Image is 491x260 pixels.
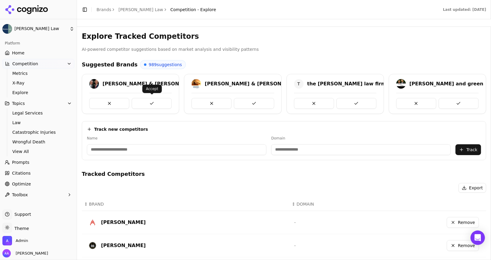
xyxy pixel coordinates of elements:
[10,88,67,97] a: Explore
[12,192,28,198] span: Toolbox
[2,38,74,48] div: Platform
[12,226,29,231] span: Theme
[12,211,31,217] span: Support
[2,179,74,189] a: Optimize
[82,197,290,211] th: BRAND
[118,7,163,13] a: [PERSON_NAME] Law
[12,61,38,67] span: Competition
[12,120,65,126] span: Law
[2,236,28,246] button: Open organization switcher
[103,80,200,87] div: [PERSON_NAME] & [PERSON_NAME]
[97,7,111,12] a: Brands
[12,100,25,106] span: Topics
[16,238,28,243] span: Admin
[94,126,148,132] h4: Track new competitors
[12,170,31,176] span: Citations
[2,99,74,108] button: Topics
[292,201,375,207] div: ↕DOMAIN
[89,219,96,226] img: Saltz Mongeluzzi
[10,138,67,146] a: Wrongful Death
[12,110,65,116] span: Legal Services
[10,109,67,117] a: Legal Services
[12,181,31,187] span: Optimize
[443,7,486,12] div: Last updated: [DATE]
[307,80,386,87] div: the [PERSON_NAME] law firm
[294,79,304,89] span: T
[149,62,182,68] span: 989 suggestions
[89,79,99,89] img: kline & specter
[447,240,479,251] button: Remove
[294,220,296,225] span: -
[12,50,24,56] span: Home
[10,128,67,136] a: Catastrophic Injuries
[84,201,287,207] div: ↕BRAND
[82,170,486,178] h4: Tracked Competitors
[10,118,67,127] a: Law
[101,242,146,249] div: [PERSON_NAME]
[12,159,29,165] span: Prompts
[2,24,12,34] img: Munley Law
[12,129,65,135] span: Catastrophic Injuries
[10,79,67,87] a: X-Ray
[2,249,11,258] img: Alp Aysan
[89,201,104,207] span: BRAND
[13,251,48,256] span: [PERSON_NAME]
[471,231,485,245] div: Open Intercom Messenger
[12,80,65,86] span: X-Ray
[97,7,216,13] nav: breadcrumb
[12,70,65,76] span: Metrics
[146,87,158,91] p: Accept
[87,136,266,141] label: Name
[2,249,48,258] button: Open user button
[271,136,451,141] label: Domain
[14,26,67,32] span: [PERSON_NAME] Law
[456,144,481,155] button: Track
[192,79,201,89] img: lenahan & dempsey
[101,219,146,226] div: [PERSON_NAME]
[10,147,67,156] a: View All
[82,46,486,53] p: AI-powered competitor suggestions based on market analysis and visibility patterns
[294,243,296,248] span: -
[290,197,377,211] th: DOMAIN
[2,168,74,178] a: Citations
[2,190,74,200] button: Toolbox
[10,69,67,78] a: Metrics
[2,48,74,58] a: Home
[205,80,302,87] div: [PERSON_NAME] & [PERSON_NAME]
[89,242,96,249] img: Edgar Snyder
[2,158,74,167] a: Prompts
[459,183,486,193] button: Export
[170,7,216,13] span: Competition - Explore
[82,32,486,41] h3: Explore Tracked Competitors
[447,217,479,228] button: Remove
[396,79,406,89] img: berger and green
[12,148,65,154] span: View All
[12,90,65,96] span: Explore
[2,236,12,246] img: Admin
[82,60,138,69] h4: Suggested Brands
[410,80,483,87] div: [PERSON_NAME] and green
[2,59,74,69] button: Competition
[296,201,314,207] span: DOMAIN
[12,139,65,145] span: Wrongful Death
